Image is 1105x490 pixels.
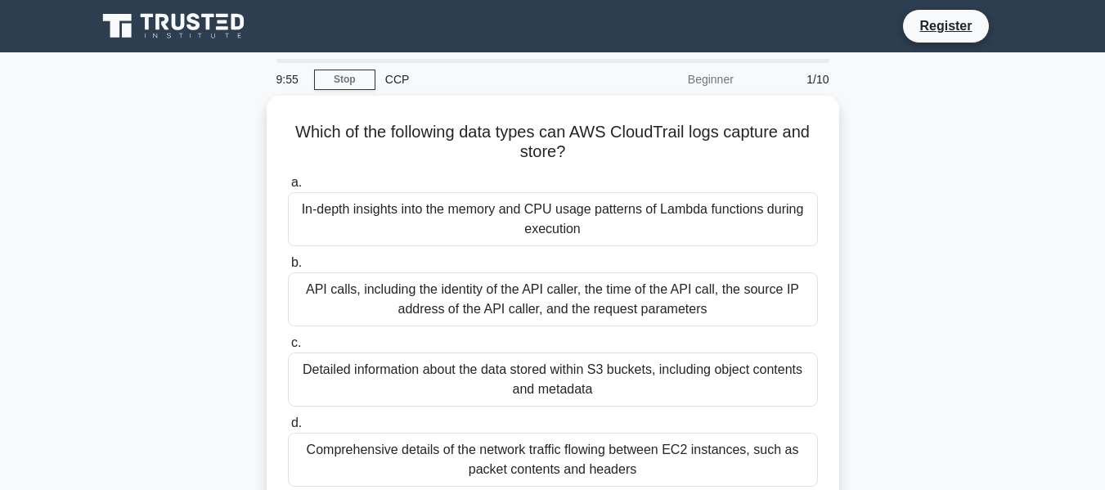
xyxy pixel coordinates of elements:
div: Beginner [600,63,743,96]
div: 1/10 [743,63,839,96]
div: 9:55 [267,63,314,96]
div: In-depth insights into the memory and CPU usage patterns of Lambda functions during execution [288,192,818,246]
span: a. [291,175,302,189]
a: Stop [314,70,375,90]
div: Comprehensive details of the network traffic flowing between EC2 instances, such as packet conten... [288,433,818,487]
span: b. [291,255,302,269]
div: API calls, including the identity of the API caller, the time of the API call, the source IP addr... [288,272,818,326]
a: Register [910,16,981,36]
span: d. [291,416,302,429]
h5: Which of the following data types can AWS CloudTrail logs capture and store? [286,122,820,163]
div: CCP [375,63,600,96]
span: c. [291,335,301,349]
div: Detailed information about the data stored within S3 buckets, including object contents and metadata [288,353,818,407]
